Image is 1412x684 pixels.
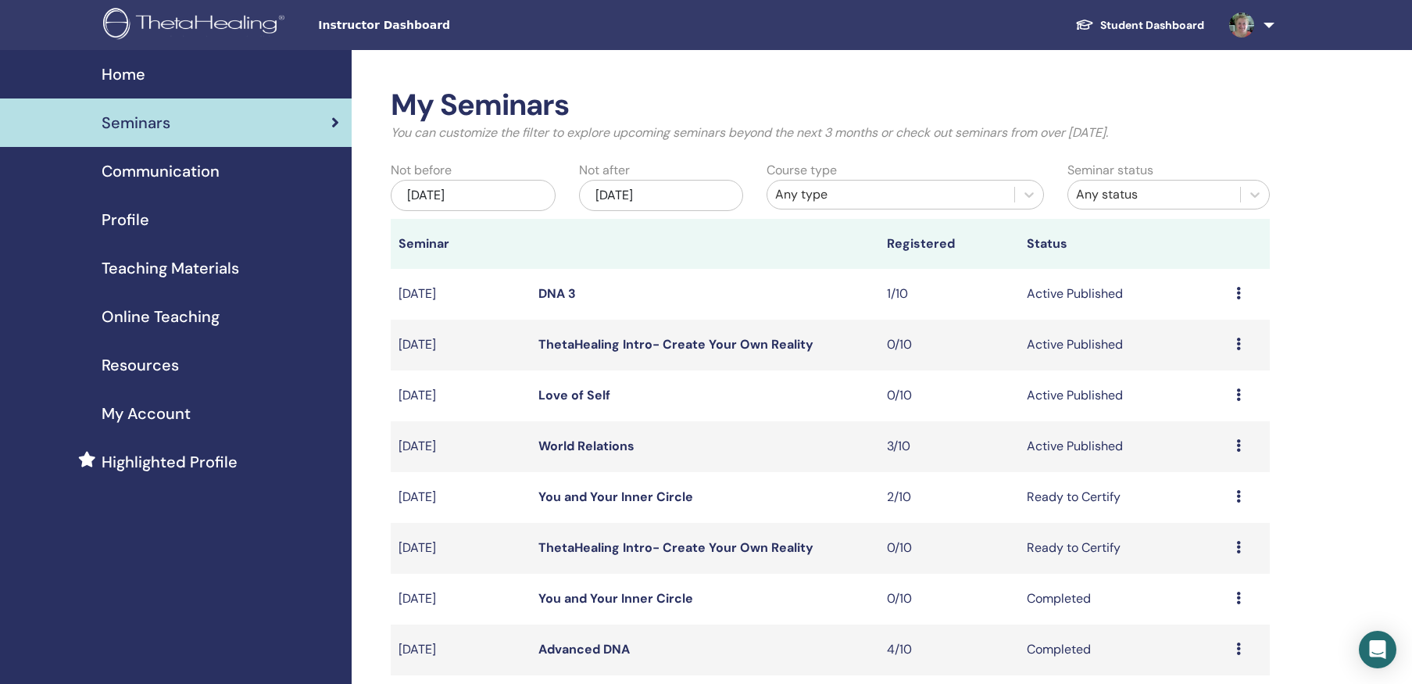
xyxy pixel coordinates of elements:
th: Status [1019,219,1228,269]
a: You and Your Inner Circle [538,489,693,505]
td: [DATE] [391,472,531,523]
a: ThetaHealing Intro- Create Your Own Reality [538,336,813,353]
td: [DATE] [391,320,531,371]
a: Advanced DNA [538,641,630,657]
span: Profile [102,208,149,231]
label: Not before [391,161,452,180]
img: logo.png [103,8,290,43]
td: 0/10 [879,320,1019,371]
td: 3/10 [879,421,1019,472]
td: Active Published [1019,371,1228,421]
td: 1/10 [879,269,1019,320]
td: 0/10 [879,574,1019,625]
span: Teaching Materials [102,256,239,280]
span: My Account [102,402,191,425]
span: Seminars [102,111,170,134]
td: [DATE] [391,523,531,574]
td: [DATE] [391,371,531,421]
div: [DATE] [391,180,556,211]
td: Ready to Certify [1019,523,1228,574]
td: Completed [1019,625,1228,675]
a: Love of Self [538,387,610,403]
a: ThetaHealing Intro- Create Your Own Reality [538,539,813,556]
td: Active Published [1019,320,1228,371]
td: Ready to Certify [1019,472,1228,523]
span: Highlighted Profile [102,450,238,474]
a: World Relations [538,438,635,454]
td: [DATE] [391,625,531,675]
label: Not after [579,161,630,180]
span: Resources [102,353,179,377]
div: Any type [775,185,1006,204]
label: Course type [767,161,837,180]
td: Completed [1019,574,1228,625]
span: Instructor Dashboard [318,17,552,34]
td: 0/10 [879,371,1019,421]
div: Any status [1076,185,1232,204]
th: Seminar [391,219,531,269]
span: Communication [102,159,220,183]
td: [DATE] [391,421,531,472]
span: Home [102,63,145,86]
td: Active Published [1019,269,1228,320]
p: You can customize the filter to explore upcoming seminars beyond the next 3 months or check out s... [391,124,1270,142]
h2: My Seminars [391,88,1270,124]
td: 0/10 [879,523,1019,574]
a: DNA 3 [538,285,576,302]
span: Online Teaching [102,305,220,328]
th: Registered [879,219,1019,269]
td: [DATE] [391,574,531,625]
td: [DATE] [391,269,531,320]
td: 4/10 [879,625,1019,675]
td: 2/10 [879,472,1019,523]
div: [DATE] [579,180,744,211]
img: graduation-cap-white.svg [1075,18,1094,31]
a: You and Your Inner Circle [538,590,693,607]
img: default.png [1229,13,1254,38]
label: Seminar status [1067,161,1153,180]
div: Open Intercom Messenger [1359,631,1396,668]
a: Student Dashboard [1063,11,1217,40]
td: Active Published [1019,421,1228,472]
